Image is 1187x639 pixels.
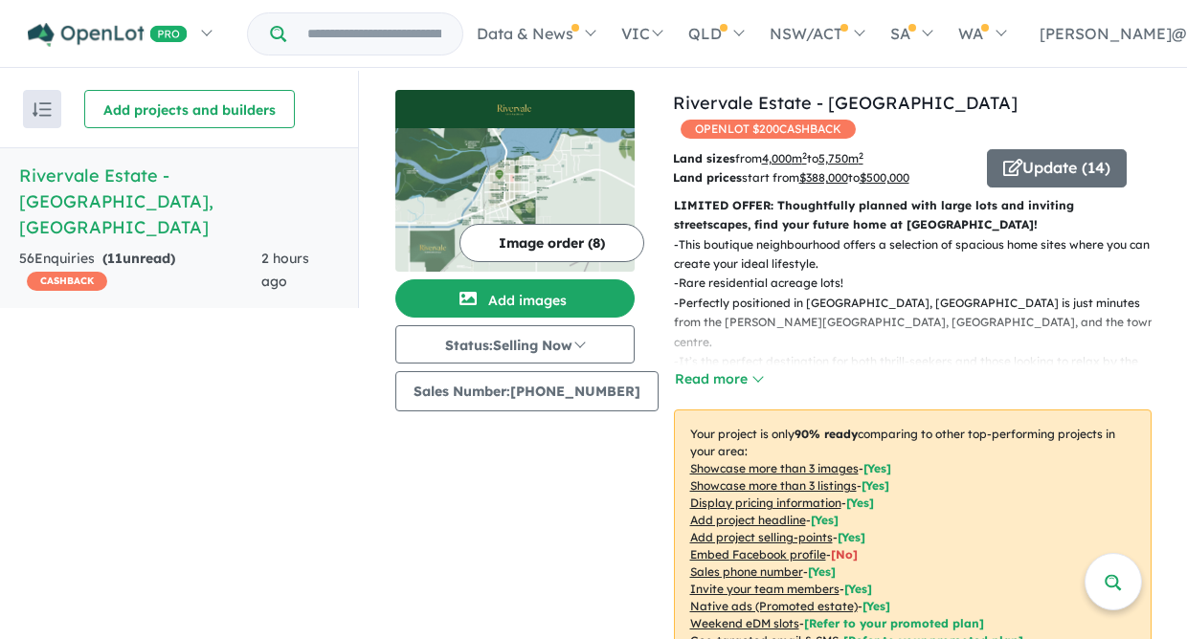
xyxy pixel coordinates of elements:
[690,564,803,579] u: Sales phone number
[690,496,841,510] u: Display pricing information
[403,98,627,121] img: Rivervale Estate - Yarrawonga Logo
[863,461,891,475] span: [ Yes ]
[673,151,735,165] b: Land sizes
[261,250,309,290] span: 2 hours ago
[831,547,858,562] span: [ No ]
[19,248,261,294] div: 56 Enquir ies
[102,250,175,267] strong: ( unread)
[28,23,188,47] img: Openlot PRO Logo White
[690,478,857,493] u: Showcase more than 3 listings
[818,151,863,165] u: 5,750 m
[290,13,459,55] input: Try estate name, suburb, builder or developer
[690,582,840,596] u: Invite your team members
[844,582,872,596] span: [ Yes ]
[690,616,799,630] u: Weekend eDM slots
[395,325,635,364] button: Status:Selling Now
[674,294,1167,352] p: - Perfectly positioned in [GEOGRAPHIC_DATA], [GEOGRAPHIC_DATA] is just minutes from the [PERSON_N...
[674,235,1167,275] p: - This boutique neighbourhood offers a selection of spacious home sites where you can create your...
[84,90,295,128] button: Add projects and builders
[459,224,644,262] button: Image order (8)
[862,599,890,613] span: [Yes]
[807,151,863,165] span: to
[987,149,1127,187] button: Update (14)
[674,352,1167,391] p: - It’s the perfect destination for both thrill-seekers and those looking to relax by the water, w...
[681,120,856,139] span: OPENLOT $ 200 CASHBACK
[674,368,764,390] button: Read more
[811,513,839,527] span: [ Yes ]
[862,478,889,493] span: [ Yes ]
[838,530,865,544] span: [ Yes ]
[19,163,339,240] h5: Rivervale Estate - [GEOGRAPHIC_DATA] , [GEOGRAPHIC_DATA]
[690,530,833,544] u: Add project selling-points
[690,547,826,562] u: Embed Facebook profile
[799,170,848,185] u: $ 388,000
[848,170,909,185] span: to
[846,496,874,510] span: [ Yes ]
[859,150,863,161] sup: 2
[674,196,1152,235] p: LIMITED OFFER: Thoughtfully planned with large lots and inviting streetscapes, find your future h...
[808,564,836,579] span: [ Yes ]
[690,461,859,475] u: Showcase more than 3 images
[395,90,635,272] a: Rivervale Estate - Yarrawonga LogoRivervale Estate - Yarrawonga
[804,616,984,630] span: [Refer to your promoted plan]
[690,513,806,527] u: Add project headline
[673,92,1018,114] a: Rivervale Estate - [GEOGRAPHIC_DATA]
[673,168,973,187] p: start from
[395,279,635,318] button: Add images
[795,427,858,441] b: 90 % ready
[690,599,858,613] u: Native ads (Promoted estate)
[27,272,107,291] span: CASHBACK
[762,151,807,165] u: 4,000 m
[107,250,123,267] span: 11
[673,149,973,168] p: from
[395,371,659,411] button: Sales Number:[PHONE_NUMBER]
[33,102,52,117] img: sort.svg
[674,274,1167,293] p: - Rare residential acreage lots!
[395,128,635,272] img: Rivervale Estate - Yarrawonga
[673,170,742,185] b: Land prices
[802,150,807,161] sup: 2
[860,170,909,185] u: $ 500,000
